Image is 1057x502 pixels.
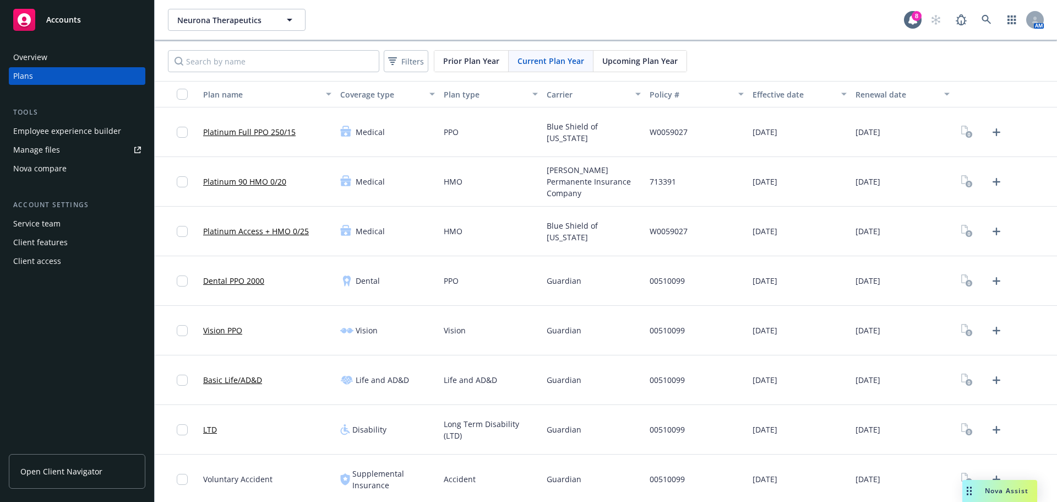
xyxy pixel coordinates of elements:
span: 713391 [650,176,676,187]
a: Accounts [9,4,145,35]
span: Vision [444,325,466,336]
a: Employee experience builder [9,122,145,140]
input: Toggle Row Selected [177,474,188,485]
div: Overview [13,48,47,66]
span: [DATE] [856,473,880,485]
a: Upload Plan Documents [988,421,1005,439]
a: Upload Plan Documents [988,471,1005,488]
a: Dental PPO 2000 [203,275,264,287]
button: Carrier [542,81,645,107]
span: Voluntary Accident [203,473,273,485]
a: Upload Plan Documents [988,322,1005,339]
button: Policy # [645,81,748,107]
span: [DATE] [856,225,880,237]
span: [DATE] [753,126,777,138]
span: [DATE] [856,126,880,138]
div: Plans [13,67,33,85]
a: Search [976,9,998,31]
span: Supplemental Insurance [352,468,434,491]
span: [PERSON_NAME] Permanente Insurance Company [547,164,641,199]
input: Toggle Row Selected [177,127,188,138]
a: Client features [9,234,145,251]
div: Employee experience builder [13,122,121,140]
a: View Plan Documents [958,322,976,339]
span: [DATE] [753,424,777,435]
button: Plan type [439,81,542,107]
span: [DATE] [856,374,880,386]
span: [DATE] [753,374,777,386]
input: Toggle Row Selected [177,276,188,287]
button: Effective date [748,81,851,107]
span: [DATE] [753,176,777,187]
div: Effective date [753,89,835,100]
span: Current Plan Year [517,55,584,67]
span: [DATE] [753,325,777,336]
span: [DATE] [753,275,777,287]
span: W0059027 [650,126,688,138]
input: Toggle Row Selected [177,176,188,187]
a: Vision PPO [203,325,242,336]
div: Client access [13,252,61,270]
span: Disability [352,424,386,435]
span: Guardian [547,424,581,435]
a: Platinum Access + HMO 0/25 [203,225,309,237]
button: Neurona Therapeutics [168,9,306,31]
div: Drag to move [962,480,976,502]
a: Basic Life/AD&D [203,374,262,386]
input: Toggle Row Selected [177,424,188,435]
div: Policy # [650,89,732,100]
span: Accounts [46,15,81,24]
a: Platinum Full PPO 250/15 [203,126,296,138]
div: Renewal date [856,89,938,100]
span: Dental [356,275,380,287]
span: HMO [444,225,462,237]
span: Long Term Disability (LTD) [444,418,538,441]
a: View Plan Documents [958,173,976,191]
a: Upload Plan Documents [988,173,1005,191]
span: Filters [386,53,426,69]
span: Open Client Navigator [20,466,102,477]
span: W0059027 [650,225,688,237]
span: Life and AD&D [444,374,497,386]
span: Medical [356,176,385,187]
a: Upload Plan Documents [988,272,1005,290]
span: Guardian [547,325,581,336]
span: Neurona Therapeutics [177,14,273,26]
span: [DATE] [856,424,880,435]
span: Blue Shield of [US_STATE] [547,220,641,243]
div: Nova compare [13,160,67,177]
span: Upcoming Plan Year [602,55,678,67]
button: Filters [384,50,428,72]
div: Coverage type [340,89,422,100]
input: Toggle Row Selected [177,325,188,336]
div: Tools [9,107,145,118]
a: View Plan Documents [958,223,976,240]
div: Manage files [13,141,60,159]
a: View Plan Documents [958,421,976,439]
a: View Plan Documents [958,471,976,488]
span: Guardian [547,275,581,287]
span: Medical [356,225,385,237]
button: Renewal date [851,81,954,107]
a: Plans [9,67,145,85]
a: Manage files [9,141,145,159]
div: Service team [13,215,61,233]
span: 00510099 [650,275,685,287]
button: Nova Assist [962,480,1037,502]
a: Overview [9,48,145,66]
a: LTD [203,424,217,435]
span: [DATE] [753,473,777,485]
span: Guardian [547,374,581,386]
div: 8 [912,11,922,21]
span: Vision [356,325,378,336]
a: Upload Plan Documents [988,123,1005,141]
div: Client features [13,234,68,251]
span: PPO [444,275,459,287]
span: HMO [444,176,462,187]
a: View Plan Documents [958,272,976,290]
input: Select all [177,89,188,100]
span: Nova Assist [985,486,1028,495]
a: Platinum 90 HMO 0/20 [203,176,286,187]
span: 00510099 [650,325,685,336]
span: [DATE] [856,176,880,187]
